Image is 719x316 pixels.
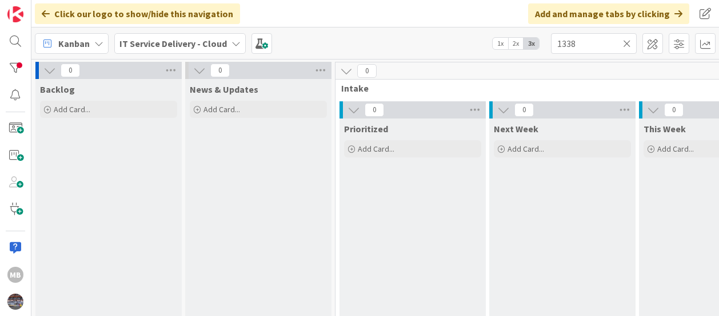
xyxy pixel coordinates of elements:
[657,144,694,154] span: Add Card...
[40,84,75,95] span: Backlog
[365,103,384,117] span: 0
[7,6,23,22] img: Visit kanbanzone.com
[644,123,686,135] span: This Week
[35,3,240,24] div: Click our logo to show/hide this navigation
[508,144,544,154] span: Add Card...
[664,103,684,117] span: 0
[119,38,227,49] b: IT Service Delivery - Cloud
[7,294,23,310] img: avatar
[7,267,23,283] div: MB
[493,38,508,49] span: 1x
[344,123,388,135] span: Prioritized
[203,104,240,114] span: Add Card...
[551,33,637,54] input: Quick Filter...
[210,64,230,77] span: 0
[357,64,377,78] span: 0
[514,103,534,117] span: 0
[58,37,90,50] span: Kanban
[508,38,524,49] span: 2x
[61,64,80,77] span: 0
[494,123,538,135] span: Next Week
[524,38,539,49] span: 3x
[358,144,394,154] span: Add Card...
[190,84,258,95] span: News & Updates
[54,104,90,114] span: Add Card...
[528,3,689,24] div: Add and manage tabs by clicking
